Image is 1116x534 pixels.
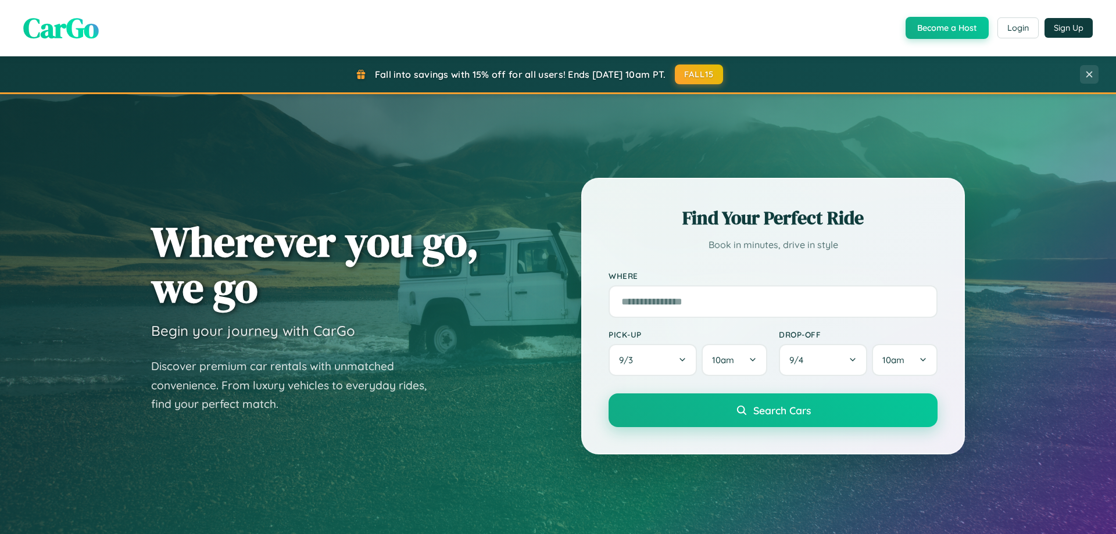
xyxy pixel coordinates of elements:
[712,354,734,365] span: 10am
[609,329,767,339] label: Pick-up
[882,354,904,365] span: 10am
[609,271,938,281] label: Where
[675,64,724,84] button: FALL15
[779,344,867,376] button: 9/4
[906,17,989,39] button: Become a Host
[779,329,938,339] label: Drop-off
[997,17,1039,38] button: Login
[619,354,639,365] span: 9 / 3
[609,205,938,231] h2: Find Your Perfect Ride
[375,69,666,80] span: Fall into savings with 15% off for all users! Ends [DATE] 10am PT.
[151,322,355,339] h3: Begin your journey with CarGo
[609,393,938,427] button: Search Cars
[609,236,938,253] p: Book in minutes, drive in style
[609,344,697,376] button: 9/3
[151,357,442,414] p: Discover premium car rentals with unmatched convenience. From luxury vehicles to everyday rides, ...
[1045,18,1093,38] button: Sign Up
[872,344,938,376] button: 10am
[702,344,767,376] button: 10am
[789,354,809,365] span: 9 / 4
[23,9,99,47] span: CarGo
[151,218,479,310] h1: Wherever you go, we go
[753,404,811,417] span: Search Cars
